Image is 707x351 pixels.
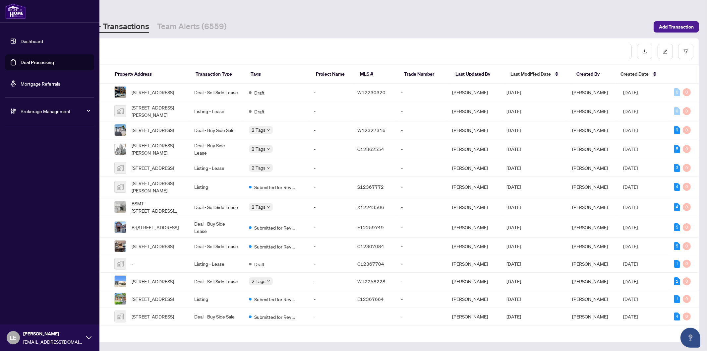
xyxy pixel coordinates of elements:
span: [PERSON_NAME] [572,184,608,190]
td: - [309,177,352,197]
th: Project Name [311,65,355,84]
img: thumbnail-img [115,293,126,305]
span: [STREET_ADDRESS] [132,313,174,320]
td: [PERSON_NAME] [447,273,501,290]
img: thumbnail-img [115,87,126,98]
div: 0 [683,107,691,115]
div: 0 [674,107,680,115]
td: Listing [189,177,244,197]
div: 5 [674,145,680,153]
span: Submitted for Review [254,296,297,303]
span: [DATE] [507,165,521,171]
td: - [309,273,352,290]
div: 0 [683,313,691,320]
span: [DATE] [623,127,638,133]
td: [PERSON_NAME] [447,308,501,325]
th: Created Date [616,65,667,84]
span: Add Transaction [659,22,694,32]
span: LE [10,333,17,342]
div: 0 [674,88,680,96]
div: 0 [683,126,691,134]
th: Last Updated By [450,65,505,84]
span: 2 Tags [252,277,265,285]
span: [DATE] [623,261,638,267]
span: Draft [254,260,265,268]
span: [PERSON_NAME] [572,146,608,152]
img: thumbnail-img [115,162,126,174]
span: [PERSON_NAME] [572,165,608,171]
div: 4 [674,313,680,320]
td: - [396,290,447,308]
span: down [267,166,270,170]
a: Deal Processing [21,59,54,65]
td: - [309,217,352,238]
td: Deal - Sell Side Lease [189,84,244,101]
span: [DATE] [507,261,521,267]
div: 0 [683,277,691,285]
span: W12327316 [358,127,386,133]
span: [DATE] [623,89,638,95]
span: [DATE] [623,204,638,210]
td: [PERSON_NAME] [447,159,501,177]
span: [DATE] [623,165,638,171]
span: [DATE] [507,204,521,210]
span: filter [683,49,688,54]
span: [PERSON_NAME] [572,224,608,230]
div: 0 [683,183,691,191]
span: down [267,205,270,209]
span: E12259749 [358,224,384,230]
span: [PERSON_NAME] [572,261,608,267]
span: [DATE] [507,89,521,95]
img: logo [5,3,26,19]
span: W12258228 [358,278,386,284]
button: download [637,44,652,59]
th: Last Modified Date [505,65,571,84]
span: [DATE] [623,224,638,230]
td: - [396,238,447,255]
span: W12230320 [358,89,386,95]
span: [DATE] [623,278,638,284]
span: Submitted for Review [254,183,297,191]
td: Deal - Buy Side Lease [189,139,244,159]
td: [PERSON_NAME] [447,84,501,101]
div: 1 [674,277,680,285]
span: [PERSON_NAME] [572,204,608,210]
div: 5 [674,223,680,231]
span: [PERSON_NAME] [572,296,608,302]
td: Listing - Lease [189,159,244,177]
img: thumbnail-img [115,181,126,192]
td: Deal - Sell Side Lease [189,273,244,290]
span: 2 Tags [252,203,265,211]
td: Listing - Lease [189,101,244,121]
div: 5 [674,242,680,250]
td: - [396,177,447,197]
img: thumbnail-img [115,105,126,117]
span: Draft [254,89,265,96]
span: [DATE] [507,127,521,133]
span: E12367664 [358,296,384,302]
img: thumbnail-img [115,311,126,322]
span: [EMAIL_ADDRESS][DOMAIN_NAME] [23,338,83,345]
span: [DATE] [623,314,638,319]
th: Property Address [110,65,191,84]
img: thumbnail-img [115,276,126,287]
span: [DATE] [507,278,521,284]
span: [STREET_ADDRESS][PERSON_NAME] [132,142,184,156]
div: 0 [683,145,691,153]
span: down [267,147,270,151]
span: [STREET_ADDRESS][PERSON_NAME] [132,179,184,194]
span: [DATE] [507,184,521,190]
th: Trade Number [399,65,450,84]
span: S12367772 [358,184,384,190]
span: [STREET_ADDRESS] [132,89,174,96]
div: 1 [674,260,680,268]
span: 2 Tags [252,145,265,153]
td: - [396,217,447,238]
td: [PERSON_NAME] [447,197,501,217]
td: Deal - Buy Side Sale [189,308,244,325]
span: [STREET_ADDRESS][PERSON_NAME] [132,104,184,118]
a: Dashboard [21,38,43,44]
span: [DATE] [507,314,521,319]
div: 0 [683,295,691,303]
td: Listing [189,290,244,308]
